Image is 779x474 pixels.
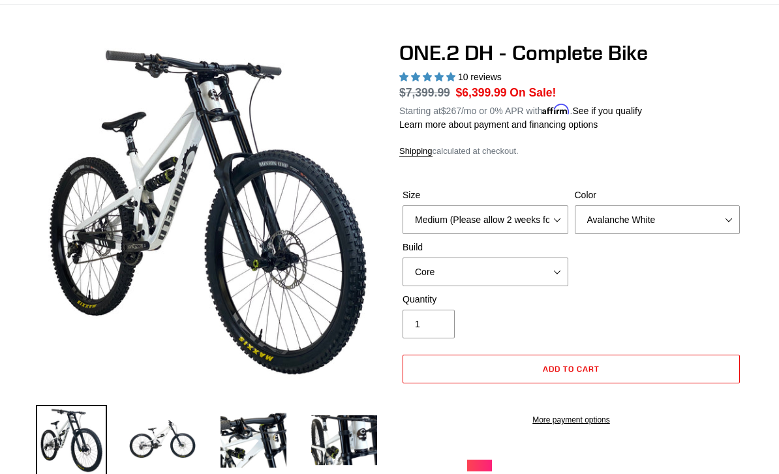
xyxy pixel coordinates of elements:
[399,101,642,118] p: Starting at /mo or 0% APR with .
[458,72,502,82] span: 10 reviews
[543,364,600,374] span: Add to cart
[441,106,461,116] span: $267
[403,293,568,306] label: Quantity
[456,86,507,99] span: $6,399.99
[399,146,433,157] a: Shipping
[403,241,568,254] label: Build
[403,188,568,202] label: Size
[399,40,743,65] h1: ONE.2 DH - Complete Bike
[403,355,740,383] button: Add to cart
[510,84,556,101] span: On Sale!
[399,145,743,158] div: calculated at checkout.
[542,104,570,115] span: Affirm
[399,72,458,82] span: 5.00 stars
[403,414,740,426] a: More payment options
[399,119,598,130] a: Learn more about payment and financing options
[399,86,450,99] s: $7,399.99
[575,188,741,202] label: Color
[572,106,642,116] a: See if you qualify - Learn more about Affirm Financing (opens in modal)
